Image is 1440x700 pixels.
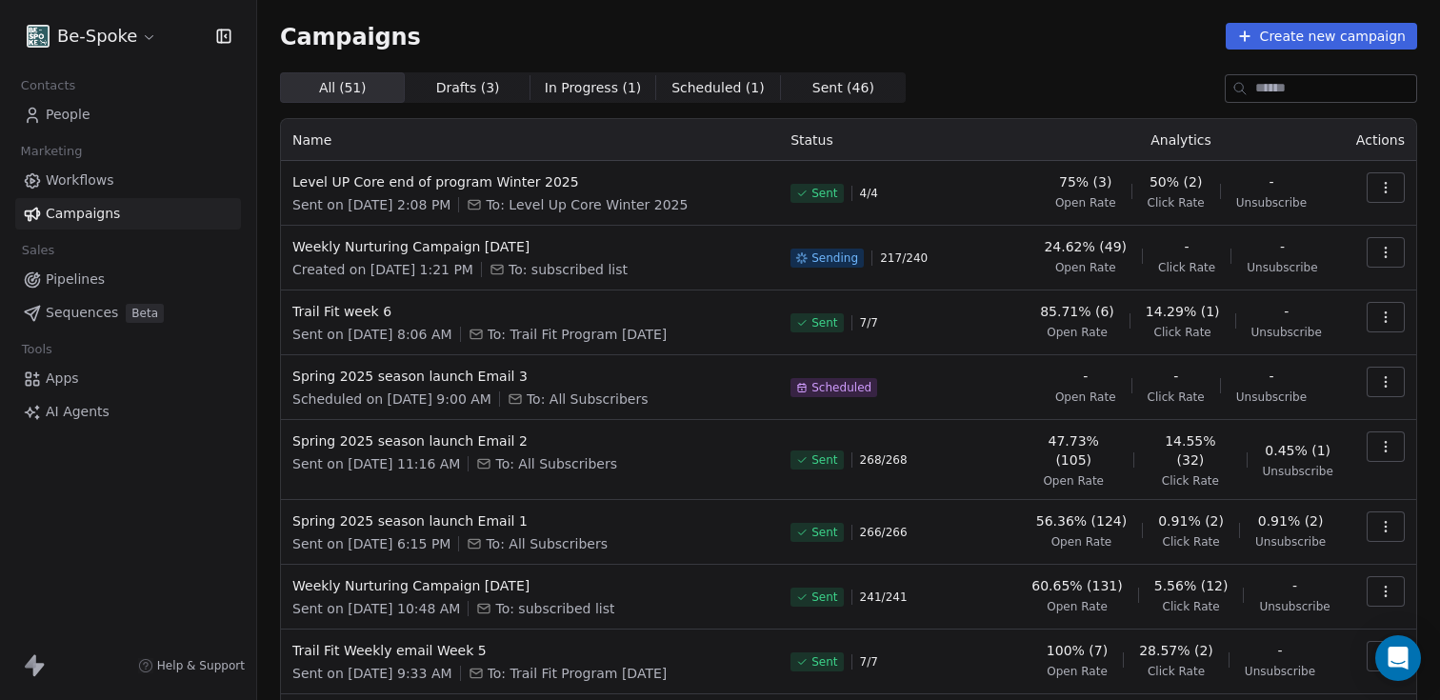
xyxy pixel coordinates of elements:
[811,452,837,468] span: Sent
[1154,576,1229,595] span: 5.56% (12)
[15,363,241,394] a: Apps
[280,23,421,50] span: Campaigns
[1375,635,1421,681] div: Open Intercom Messenger
[1259,599,1330,614] span: Unsubscribe
[811,186,837,201] span: Sent
[811,654,837,670] span: Sent
[860,315,878,330] span: 7 / 7
[811,250,858,266] span: Sending
[15,198,241,230] a: Campaigns
[486,195,688,214] span: To: Level Up Core Winter 2025
[811,380,871,395] span: Scheduled
[15,264,241,295] a: Pipelines
[1083,367,1088,386] span: -
[292,431,768,450] span: Spring 2025 season launch Email 2
[292,641,768,660] span: Trail Fit Weekly email Week 5
[860,186,878,201] span: 4 / 4
[292,237,768,256] span: Weekly Nurturing Campaign [DATE]
[1173,367,1178,386] span: -
[292,534,450,553] span: Sent on [DATE] 6:15 PM
[1148,664,1205,679] span: Click Rate
[1047,641,1108,660] span: 100% (7)
[1269,367,1273,386] span: -
[860,590,908,605] span: 241 / 241
[1280,237,1285,256] span: -
[812,78,874,98] span: Sent ( 46 )
[15,165,241,196] a: Workflows
[509,260,628,279] span: To: subscribed list
[281,119,779,161] th: Name
[46,170,114,190] span: Workflows
[1162,534,1219,550] span: Click Rate
[1162,473,1219,489] span: Click Rate
[1047,325,1108,340] span: Open Rate
[1055,195,1116,210] span: Open Rate
[436,78,500,98] span: Drafts ( 3 )
[1158,260,1215,275] span: Click Rate
[880,250,928,266] span: 217 / 240
[1258,511,1324,530] span: 0.91% (2)
[1139,641,1213,660] span: 28.57% (2)
[126,304,164,323] span: Beta
[1185,237,1190,256] span: -
[292,172,768,191] span: Level UP Core end of program Winter 2025
[1029,431,1118,470] span: 47.73% (105)
[15,99,241,130] a: People
[46,105,90,125] span: People
[15,396,241,428] a: AI Agents
[1292,576,1297,595] span: -
[811,315,837,330] span: Sent
[1031,576,1122,595] span: 60.65% (131)
[1162,599,1219,614] span: Click Rate
[1150,431,1230,470] span: 14.55% (32)
[1044,237,1127,256] span: 24.62% (49)
[1047,599,1108,614] span: Open Rate
[1146,302,1220,321] span: 14.29% (1)
[1055,390,1116,405] span: Open Rate
[1036,511,1127,530] span: 56.36% (124)
[292,367,768,386] span: Spring 2025 season launch Email 3
[545,78,642,98] span: In Progress ( 1 )
[23,20,161,52] button: Be-Spoke
[1236,390,1307,405] span: Unsubscribe
[1265,441,1330,460] span: 0.45% (1)
[46,204,120,224] span: Campaigns
[1148,195,1205,210] span: Click Rate
[46,402,110,422] span: AI Agents
[488,664,668,683] span: To: Trail Fit Program July 2025
[12,71,84,100] span: Contacts
[860,452,908,468] span: 268 / 268
[1245,664,1315,679] span: Unsubscribe
[157,658,245,673] span: Help & Support
[1148,390,1205,405] span: Click Rate
[1055,260,1116,275] span: Open Rate
[292,599,460,618] span: Sent on [DATE] 10:48 AM
[57,24,137,49] span: Be-Spoke
[46,369,79,389] span: Apps
[1277,641,1282,660] span: -
[46,270,105,290] span: Pipelines
[1043,473,1104,489] span: Open Rate
[1255,534,1326,550] span: Unsubscribe
[1158,511,1224,530] span: 0.91% (2)
[527,390,649,409] span: To: All Subscribers
[13,236,63,265] span: Sales
[811,590,837,605] span: Sent
[1226,23,1417,50] button: Create new campaign
[12,137,90,166] span: Marketing
[779,119,1017,161] th: Status
[1017,119,1345,161] th: Analytics
[292,664,452,683] span: Sent on [DATE] 9:33 AM
[138,658,245,673] a: Help & Support
[811,525,837,540] span: Sent
[860,654,878,670] span: 7 / 7
[1251,325,1322,340] span: Unsubscribe
[1269,172,1273,191] span: -
[860,525,908,540] span: 266 / 266
[27,25,50,48] img: Facebook%20profile%20picture.png
[671,78,765,98] span: Scheduled ( 1 )
[292,390,491,409] span: Scheduled on [DATE] 9:00 AM
[46,303,118,323] span: Sequences
[1345,119,1416,161] th: Actions
[495,454,617,473] span: To: All Subscribers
